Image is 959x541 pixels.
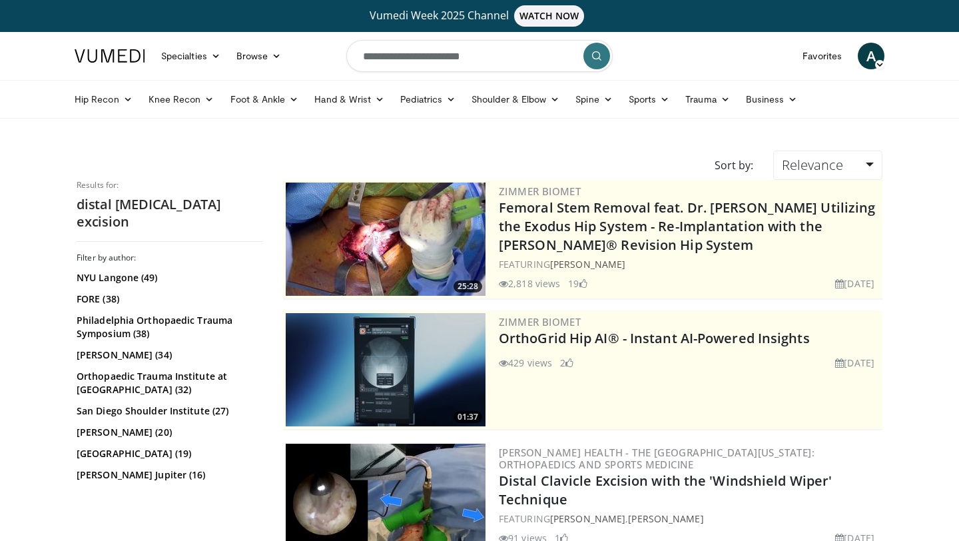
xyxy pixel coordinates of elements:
a: Zimmer Biomet [499,315,581,328]
a: Business [738,86,806,113]
a: Spine [567,86,620,113]
li: [DATE] [835,356,874,370]
h3: Filter by author: [77,253,263,263]
span: WATCH NOW [514,5,585,27]
a: Distal Clavicle Excision with the 'Windshield Wiper' Technique [499,472,832,508]
span: Relevance [782,156,843,174]
a: 01:37 [286,313,485,426]
a: Relevance [773,151,882,180]
a: Philadelphia Orthopaedic Trauma Symposium (38) [77,314,260,340]
li: [DATE] [835,276,874,290]
a: A [858,43,884,69]
a: Browse [228,43,290,69]
a: Femoral Stem Removal feat. Dr. [PERSON_NAME] Utilizing the Exodus Hip System - Re-Implantation wi... [499,199,875,254]
input: Search topics, interventions [346,40,613,72]
a: NYU Langone (49) [77,271,260,284]
a: [PERSON_NAME] (34) [77,348,260,362]
p: Results for: [77,180,263,191]
a: Specialties [153,43,228,69]
span: 01:37 [454,411,482,423]
a: Foot & Ankle [222,86,307,113]
a: Knee Recon [141,86,222,113]
li: 19 [568,276,587,290]
div: FEATURING [499,257,880,271]
li: 429 views [499,356,552,370]
h2: distal [MEDICAL_DATA] excision [77,196,263,231]
li: 2,818 views [499,276,560,290]
a: Hand & Wrist [306,86,392,113]
img: VuMedi Logo [75,49,145,63]
a: Shoulder & Elbow [464,86,567,113]
div: FEATURING , [499,512,880,526]
img: 8704042d-15d5-4ce9-b753-6dec72ffdbb1.300x170_q85_crop-smart_upscale.jpg [286,183,485,296]
a: [PERSON_NAME] (20) [77,426,260,439]
a: [PERSON_NAME] [550,512,625,525]
a: Sports [621,86,678,113]
a: Orthopaedic Trauma Institute at [GEOGRAPHIC_DATA] (32) [77,370,260,396]
a: Hip Recon [67,86,141,113]
a: [PERSON_NAME] [628,512,703,525]
a: [PERSON_NAME] [550,258,625,270]
a: Favorites [795,43,850,69]
li: 2 [560,356,573,370]
a: 25:28 [286,183,485,296]
a: OrthoGrid Hip AI® - Instant AI-Powered Insights [499,329,810,347]
a: FORE (38) [77,292,260,306]
div: Sort by: [705,151,763,180]
a: Trauma [677,86,738,113]
a: [PERSON_NAME] Health - The [GEOGRAPHIC_DATA][US_STATE]: Orthopaedics and Sports Medicine [499,446,814,471]
img: 51d03d7b-a4ba-45b7-9f92-2bfbd1feacc3.300x170_q85_crop-smart_upscale.jpg [286,313,485,426]
a: Pediatrics [392,86,464,113]
a: [GEOGRAPHIC_DATA] (19) [77,447,260,460]
span: 25:28 [454,280,482,292]
a: [PERSON_NAME] Jupiter (16) [77,468,260,482]
a: Vumedi Week 2025 ChannelWATCH NOW [77,5,882,27]
a: San Diego Shoulder Institute (27) [77,404,260,418]
a: Zimmer Biomet [499,185,581,198]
